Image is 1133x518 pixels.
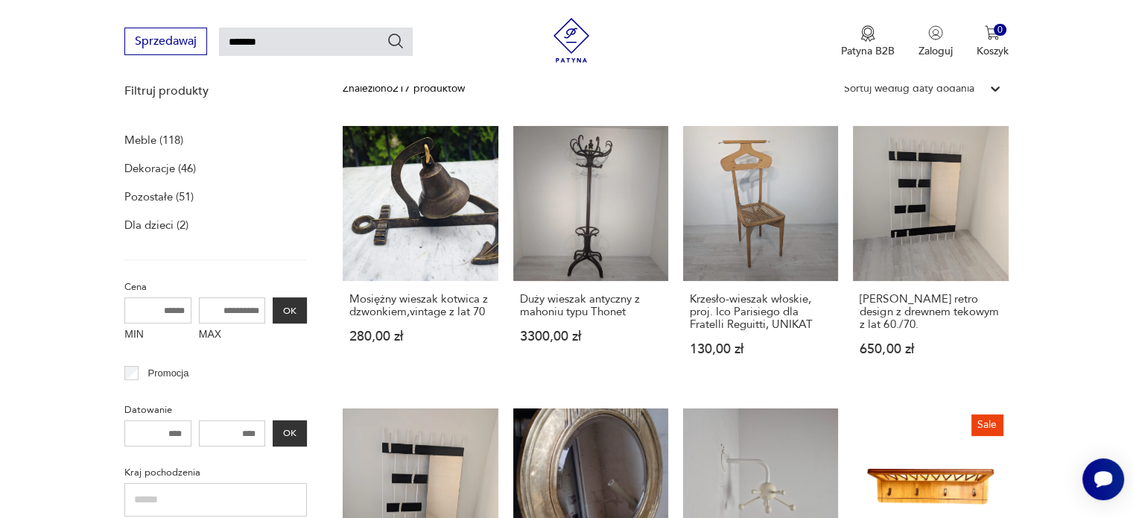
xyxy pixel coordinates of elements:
a: Dla dzieci (2) [124,215,188,236]
img: Ikonka użytkownika [928,25,943,40]
label: MAX [199,323,266,347]
p: Koszyk [977,44,1009,58]
p: Cena [124,279,307,295]
a: Dekoracje (46) [124,158,196,179]
h3: Duży wieszak antyczny z mahoniu typu Thonet [520,293,661,318]
p: 650,00 zł [860,343,1001,356]
a: Pozostałe (51) [124,186,194,207]
p: Zaloguj [918,44,953,58]
a: Duży wieszak antyczny z mahoniu typu ThonetDuży wieszak antyczny z mahoniu typu Thonet3300,00 zł [513,126,668,385]
p: Patyna B2B [841,44,895,58]
button: OK [273,297,307,323]
a: Mosiężny wieszak kotwica z dzwonkiem,vintage z lat 70Mosiężny wieszak kotwica z dzwonkiem,vintage... [343,126,498,385]
button: Sprzedawaj [124,28,207,55]
h3: Krzesło-wieszak włoskie, proj. Ico Parisiego dla Fratelli Reguitti, UNIKAT [690,293,831,331]
img: Ikona medalu [860,25,875,42]
button: Patyna B2B [841,25,895,58]
button: 0Koszyk [977,25,1009,58]
p: Datowanie [124,402,307,418]
p: Promocja [148,365,189,382]
p: 130,00 zł [690,343,831,356]
div: Sortuj według daty dodania [844,80,974,97]
img: Ikona koszyka [985,25,1000,40]
div: 0 [994,24,1006,37]
h3: Mosiężny wieszak kotwica z dzwonkiem,vintage z lat 70 [349,293,491,318]
p: Kraj pochodzenia [124,464,307,481]
button: Zaloguj [918,25,953,58]
a: Meble (118) [124,130,183,151]
a: Sprzedawaj [124,37,207,48]
a: Wieszak retro design z drewnem tekowym z lat 60./70.[PERSON_NAME] retro design z drewnem tekowym ... [853,126,1008,385]
button: OK [273,420,307,446]
h3: [PERSON_NAME] retro design z drewnem tekowym z lat 60./70. [860,293,1001,331]
p: Filtruj produkty [124,83,307,99]
a: Ikona medaluPatyna B2B [841,25,895,58]
img: Patyna - sklep z meblami i dekoracjami vintage [549,18,594,63]
iframe: Smartsupp widget button [1082,458,1124,500]
div: Znaleziono 217 produktów [343,80,465,97]
a: Krzesło-wieszak włoskie, proj. Ico Parisiego dla Fratelli Reguitti, UNIKATKrzesło-wieszak włoskie... [683,126,838,385]
button: Szukaj [387,32,404,50]
label: MIN [124,323,191,347]
p: 3300,00 zł [520,330,661,343]
p: 280,00 zł [349,330,491,343]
